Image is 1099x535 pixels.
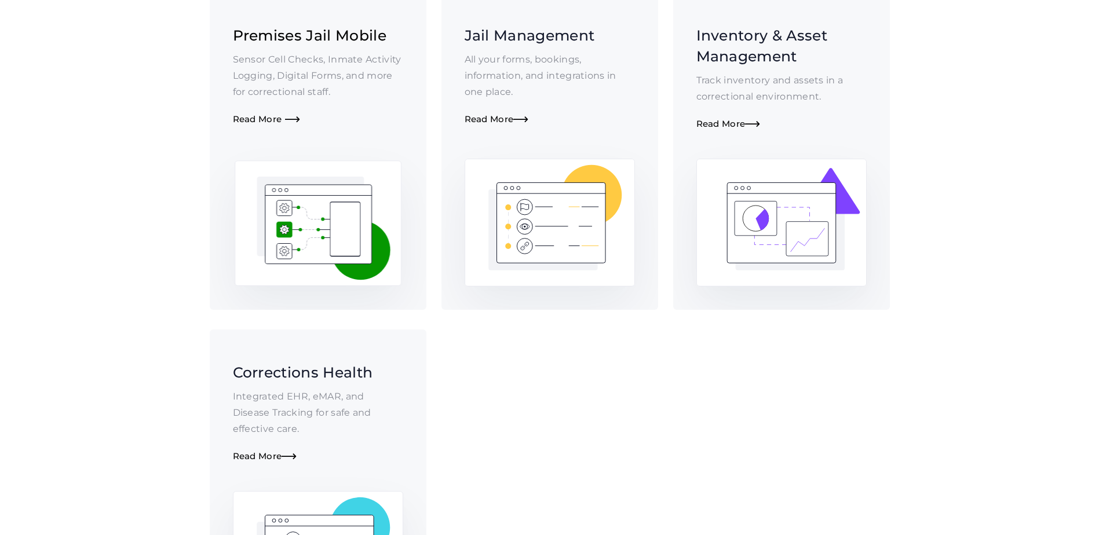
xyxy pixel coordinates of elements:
h3: Jail Management [465,25,635,46]
div: Read More [233,451,403,462]
span:  [282,452,297,462]
span:  [285,115,300,125]
span:  [513,115,528,125]
iframe: Chat Widget [1041,479,1099,535]
p: Sensor Cell Checks, Inmate Activity Logging, Digital Forms, and more for correctional staff. [233,52,403,100]
p: All your forms, bookings, information, and integrations in one place. [465,52,635,100]
span:  [745,120,760,130]
p: Track inventory and assets in a correctional environment. [696,72,867,105]
div: Read More [696,119,867,130]
h3: Premises Jail Mobile [233,25,403,46]
div: Read More [465,114,635,125]
p: Integrated EHR, eMAR, and Disease Tracking for safe and effective care. [233,389,403,437]
h3: Corrections Health [233,362,403,383]
h3: Inventory & Asset Management [696,25,867,67]
div: Read More [233,114,403,125]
